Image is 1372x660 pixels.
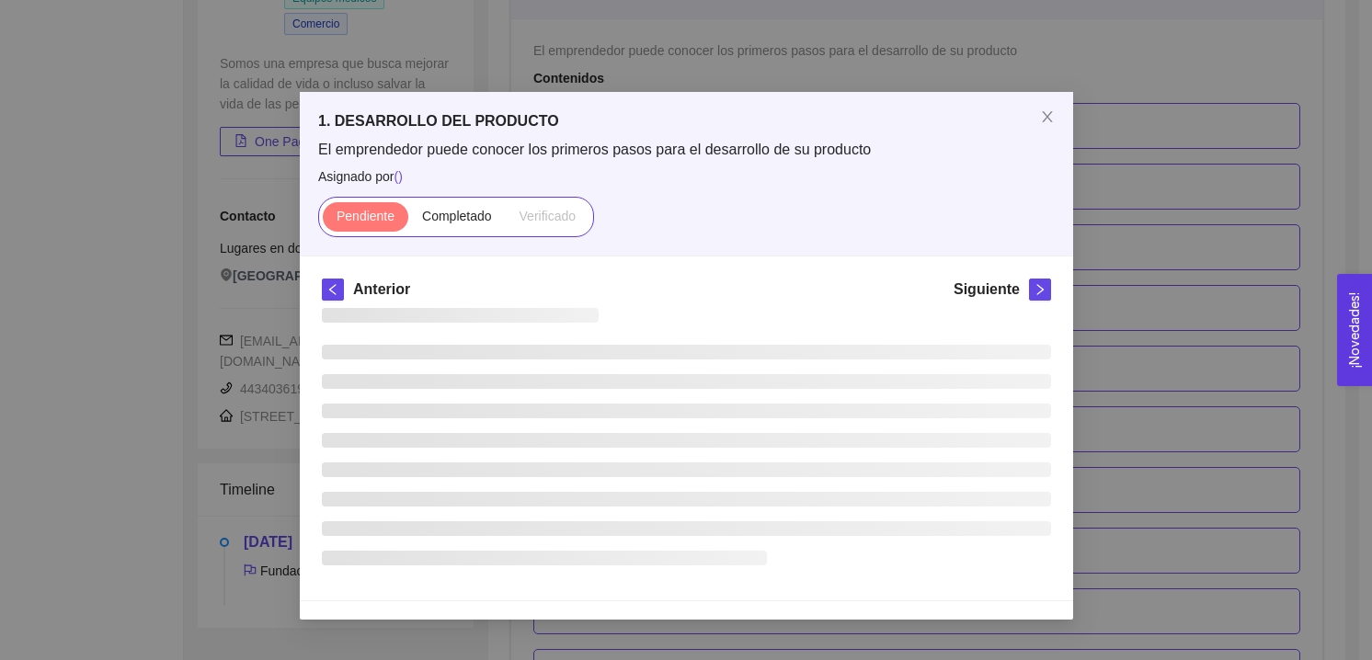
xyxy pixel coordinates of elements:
span: close [1040,109,1055,124]
span: Verificado [519,209,575,223]
span: Pendiente [336,209,394,223]
h5: Siguiente [953,279,1019,301]
button: right [1029,279,1051,301]
h5: Anterior [353,279,410,301]
span: Asignado por [318,166,1055,187]
button: Close [1022,92,1073,143]
span: El emprendedor puede conocer los primeros pasos para el desarrollo de su producto [318,140,1055,160]
button: Open Feedback Widget [1337,274,1372,386]
h5: 1. DESARROLLO DEL PRODUCTO [318,110,1055,132]
span: Completado [422,209,492,223]
button: left [322,279,344,301]
span: left [323,283,343,296]
span: right [1030,283,1050,296]
span: ( ) [394,169,402,184]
